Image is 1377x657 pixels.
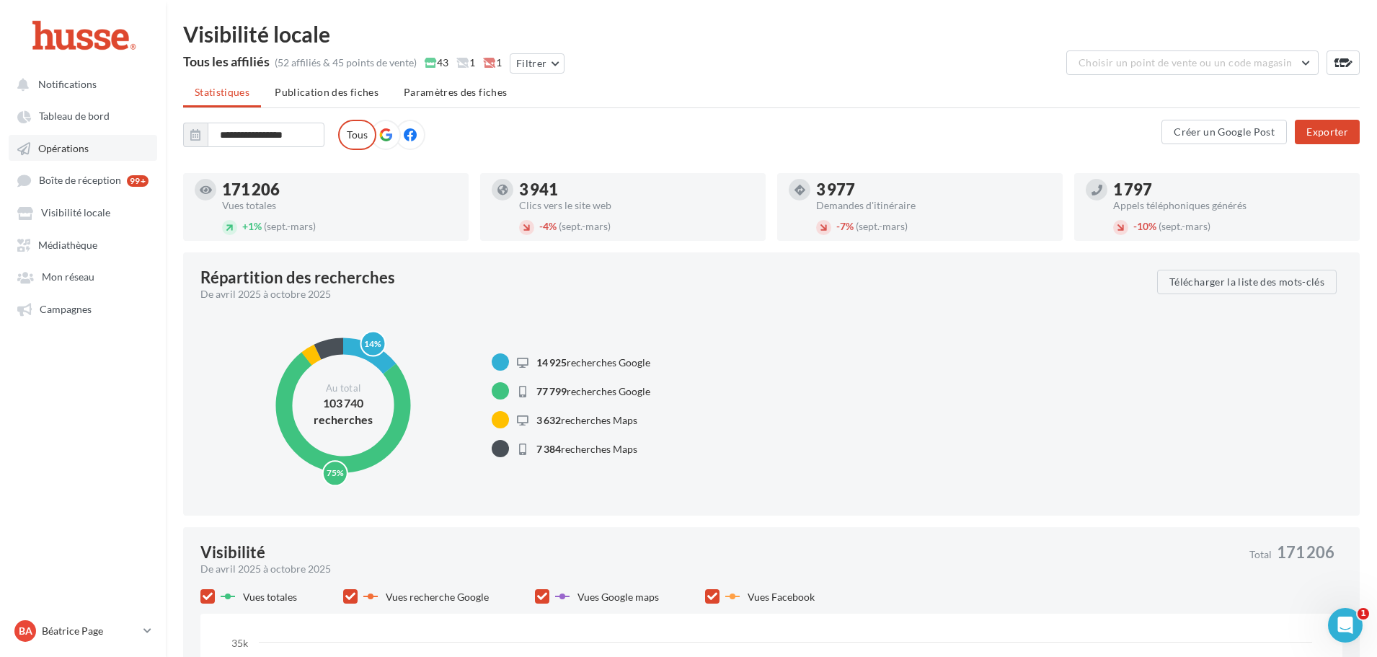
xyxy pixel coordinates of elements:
[9,71,151,97] button: Notifications
[38,239,97,251] span: Médiathèque
[536,356,567,369] span: 14 925
[231,637,249,649] text: 35k
[222,182,457,198] div: 171 206
[12,617,154,645] a: Ba Béatrice Page
[127,175,149,187] div: 99+
[264,220,316,232] span: (sept.-mars)
[836,220,854,232] span: 7%
[539,220,543,232] span: -
[243,591,297,603] span: Vues totales
[519,182,754,198] div: 3 941
[9,232,157,257] a: Médiathèque
[536,356,650,369] span: recherches Google
[1161,120,1287,144] button: Créer un Google Post
[41,207,110,219] span: Visibilité locale
[242,220,262,232] span: 1%
[577,591,659,603] span: Vues Google maps
[1295,120,1360,144] button: Exporter
[1358,608,1369,619] span: 1
[1079,56,1292,69] span: Choisir un point de vente ou un code magasin
[836,220,840,232] span: -
[183,55,270,68] div: Tous les affiliés
[19,624,32,638] span: Ba
[1157,270,1337,294] button: Télécharger la liste des mots-clés
[1113,182,1348,198] div: 1 797
[9,296,157,322] a: Campagnes
[200,544,265,560] div: Visibilité
[40,303,92,315] span: Campagnes
[38,78,97,90] span: Notifications
[456,56,475,70] span: 1
[536,414,637,426] span: recherches Maps
[1113,200,1348,211] div: Appels téléphoniques générés
[183,23,1360,45] div: Visibilité locale
[1133,220,1156,232] span: 10%
[510,53,564,74] button: Filtrer
[9,167,157,193] a: Boîte de réception 99+
[536,385,567,397] span: 77 799
[536,414,561,426] span: 3 632
[200,270,395,286] div: Répartition des recherches
[200,287,1146,301] div: De avril 2025 à octobre 2025
[519,200,754,211] div: Clics vers le site web
[559,220,611,232] span: (sept.-mars)
[816,182,1051,198] div: 3 977
[483,56,502,70] span: 1
[1066,50,1319,75] button: Choisir un point de vente ou un code magasin
[1249,550,1272,560] span: Total
[425,56,448,70] span: 43
[1133,220,1137,232] span: -
[200,562,1238,576] div: De avril 2025 à octobre 2025
[275,86,378,98] span: Publication des fiches
[338,120,376,150] label: Tous
[9,102,157,128] a: Tableau de bord
[816,200,1051,211] div: Demandes d'itinéraire
[1277,544,1334,560] span: 171 206
[42,271,94,283] span: Mon réseau
[856,220,908,232] span: (sept.-mars)
[1159,220,1210,232] span: (sept.-mars)
[275,56,417,70] div: (52 affiliés & 45 points de vente)
[536,443,637,455] span: recherches Maps
[39,175,121,187] span: Boîte de réception
[536,443,561,455] span: 7 384
[404,86,507,98] span: Paramètres des fiches
[386,591,489,603] span: Vues recherche Google
[242,220,248,232] span: +
[9,199,157,225] a: Visibilité locale
[9,263,157,289] a: Mon réseau
[539,220,557,232] span: 4%
[39,110,110,123] span: Tableau de bord
[42,624,138,638] p: Béatrice Page
[536,385,650,397] span: recherches Google
[748,591,815,603] span: Vues Facebook
[1328,608,1363,643] iframe: Intercom live chat
[38,142,89,154] span: Opérations
[222,200,457,211] div: Vues totales
[9,135,157,161] a: Opérations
